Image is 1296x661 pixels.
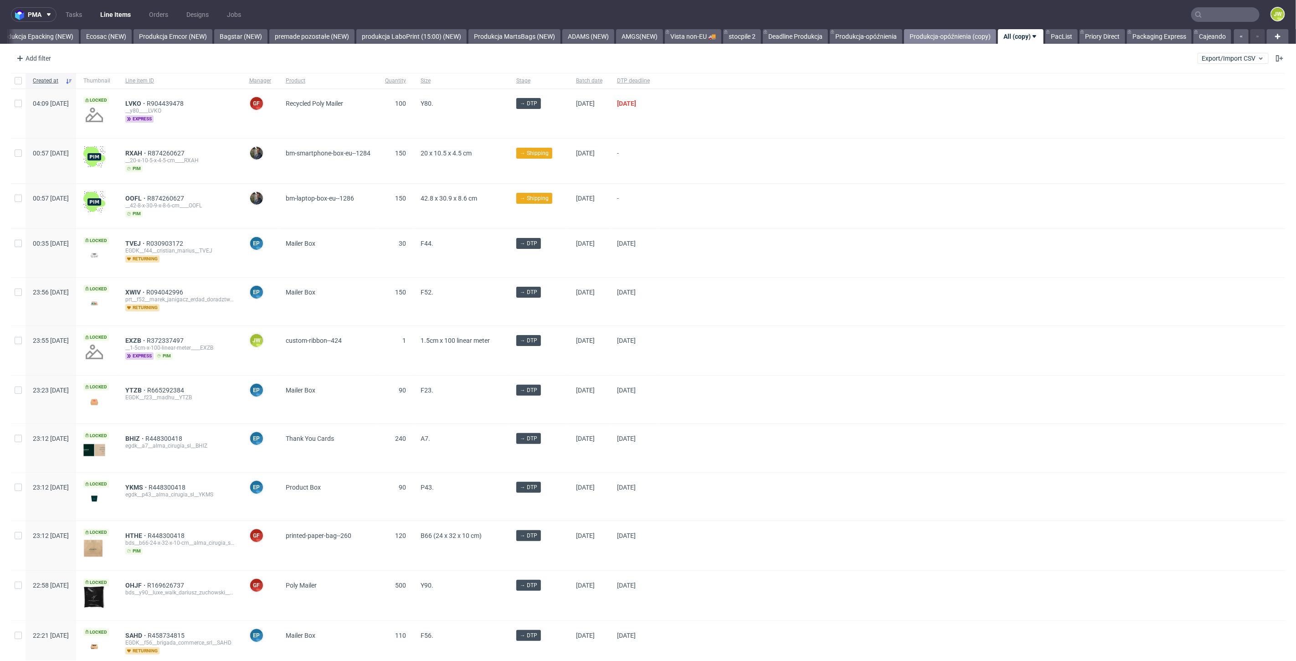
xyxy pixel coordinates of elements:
[576,100,595,107] span: [DATE]
[520,532,537,540] span: → DTP
[286,337,342,344] span: custom-ribbon--424
[250,286,263,299] figcaption: EP
[147,100,185,107] a: R904439478
[33,632,69,639] span: 22:21 [DATE]
[147,337,185,344] a: R372337497
[83,529,109,536] span: Locked
[155,352,173,360] span: pim
[617,289,636,296] span: [DATE]
[617,337,636,344] span: [DATE]
[148,632,186,639] a: R458734815
[616,29,663,44] a: AMGS(NEW)
[125,255,159,263] span: returning
[33,195,69,202] span: 00:57 [DATE]
[125,289,146,296] a: XWIV
[125,539,235,547] div: bds__b66-24-x-32-x-10-cm__alma_cirugia_sl__HTHE
[125,491,235,498] div: egdk__p43__alma_cirugia_sl__YKMS
[1202,55,1265,62] span: Export/Import CSV
[33,100,69,107] span: 04:09 [DATE]
[562,29,614,44] a: ADAMS (NEW)
[1045,29,1078,44] a: PacList
[146,289,185,296] a: R094042996
[665,29,721,44] a: Vista non-EU 🚚
[148,150,186,157] a: R874260627
[576,532,595,539] span: [DATE]
[81,29,132,44] a: Ecosac (NEW)
[520,386,537,394] span: → DTP
[125,442,235,449] div: egdk__a7__alma_cirugia_sl__BHIZ
[125,582,147,589] a: OHJF
[125,647,159,655] span: returning
[125,337,147,344] span: EXZB
[83,640,105,653] img: version_two_editor_design
[250,334,263,347] figcaption: JW
[148,532,186,539] a: R448300418
[1127,29,1192,44] a: Packaging Express
[125,100,147,107] a: LVKO
[83,146,105,168] img: wHgJFi1I6lmhQAAAABJRU5ErkJggg==
[576,484,595,491] span: [DATE]
[421,77,502,85] span: Size
[395,150,406,157] span: 150
[395,100,406,107] span: 100
[147,195,186,202] a: R874260627
[617,532,636,539] span: [DATE]
[221,7,247,22] a: Jobs
[83,297,105,310] img: version_two_editor_design
[286,435,334,442] span: Thank You Cards
[617,195,650,217] span: -
[125,240,146,247] span: TVEJ
[83,97,109,104] span: Locked
[83,249,105,261] img: version_two_editor_design
[83,629,109,636] span: Locked
[399,240,406,247] span: 30
[125,435,145,442] span: BHIZ
[617,77,650,85] span: DTP deadline
[395,582,406,589] span: 500
[125,589,235,596] div: bds__y90__luxe_walk_dariusz_zuchowski__OHJF
[146,240,185,247] a: R030903172
[125,394,235,401] div: EGDK__f23__madhu__YTZB
[250,237,263,250] figcaption: EP
[250,579,263,592] figcaption: GF
[83,285,109,293] span: Locked
[286,387,315,394] span: Mailer Box
[576,387,595,394] span: [DATE]
[421,484,434,491] span: P43.
[125,296,235,303] div: prt__f52__marek_janigacz_erdad_doradztwo_szkolenia_gry__XWIV
[125,352,154,360] span: express
[125,210,143,217] span: pim
[520,99,537,108] span: → DTP
[520,194,549,202] span: → Shipping
[147,582,186,589] a: R169626737
[617,240,636,247] span: [DATE]
[286,100,343,107] span: Recycled Poly Mailer
[395,532,406,539] span: 120
[125,387,147,394] a: YTZB
[83,579,109,586] span: Locked
[125,532,148,539] span: HTHE
[520,581,537,589] span: → DTP
[33,435,69,442] span: 23:12 [DATE]
[33,77,62,85] span: Created at
[125,195,147,202] a: OOFL
[33,387,69,394] span: 23:23 [DATE]
[421,195,477,202] span: 42.8 x 30.9 x 8.6 cm
[33,484,69,491] span: 23:12 [DATE]
[617,100,636,107] span: [DATE]
[1193,29,1231,44] a: Cajeando
[83,586,105,608] img: version_two_editor_design
[520,336,537,345] span: → DTP
[250,192,263,205] img: Maciej Sobola
[617,435,636,442] span: [DATE]
[617,484,636,491] span: [DATE]
[1271,8,1284,21] figcaption: JW
[286,289,315,296] span: Mailer Box
[286,532,351,539] span: printed-paper-bag--260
